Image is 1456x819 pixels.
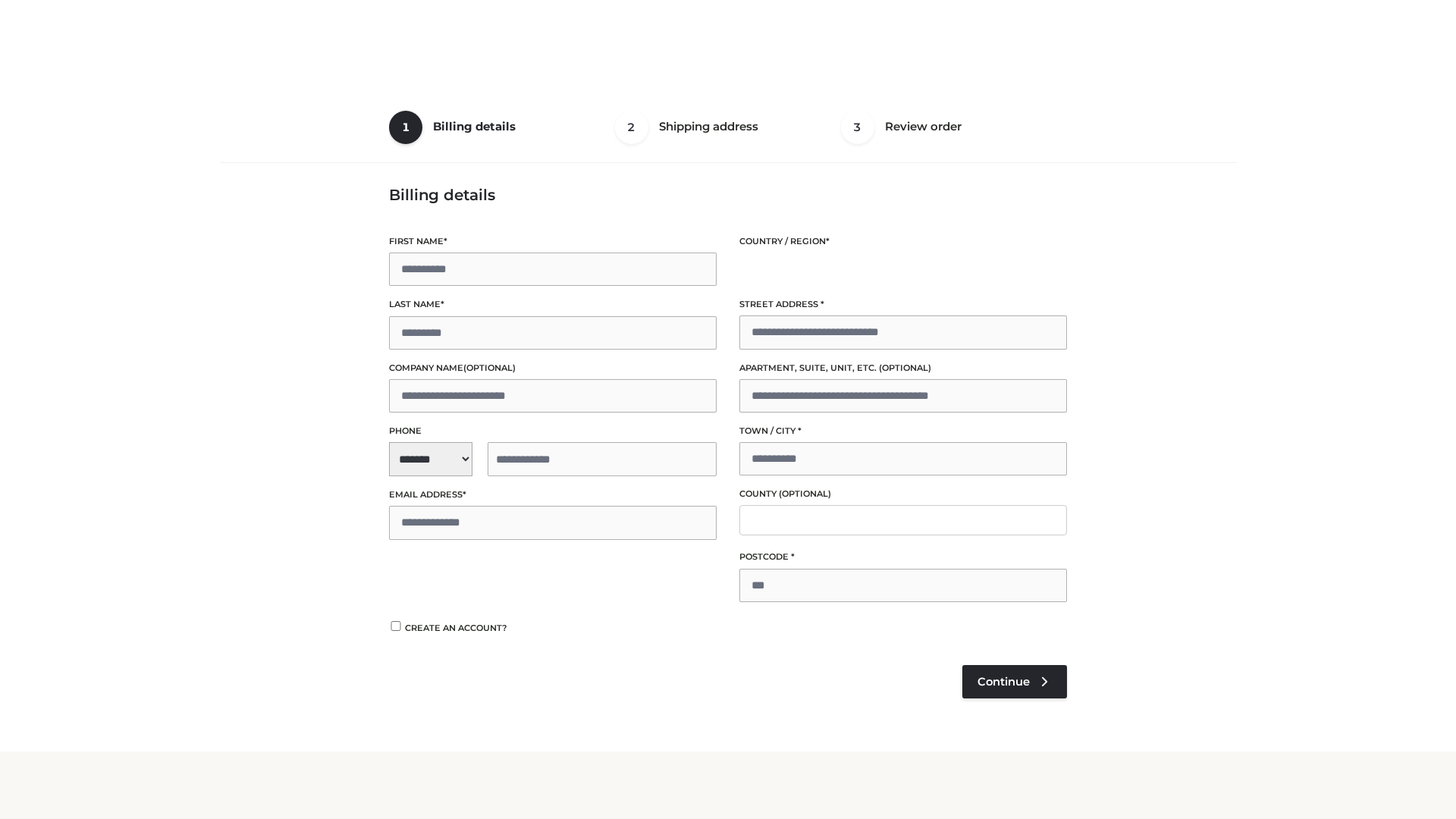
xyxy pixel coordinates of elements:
[739,487,1067,501] label: County
[962,665,1067,698] a: Continue
[739,297,1067,312] label: Street address
[739,550,1067,564] label: Postcode
[977,675,1030,689] span: Continue
[389,361,717,375] label: Company name
[405,623,507,633] span: Create an account?
[389,621,403,631] input: Create an account?
[739,424,1067,438] label: Town / City
[463,362,516,373] span: (optional)
[389,424,717,438] label: Phone
[389,186,1067,204] h3: Billing details
[389,297,717,312] label: Last name
[739,361,1067,375] label: Apartment, suite, unit, etc.
[779,488,831,499] span: (optional)
[389,234,717,249] label: First name
[389,488,717,502] label: Email address
[739,234,1067,249] label: Country / Region
[879,362,931,373] span: (optional)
